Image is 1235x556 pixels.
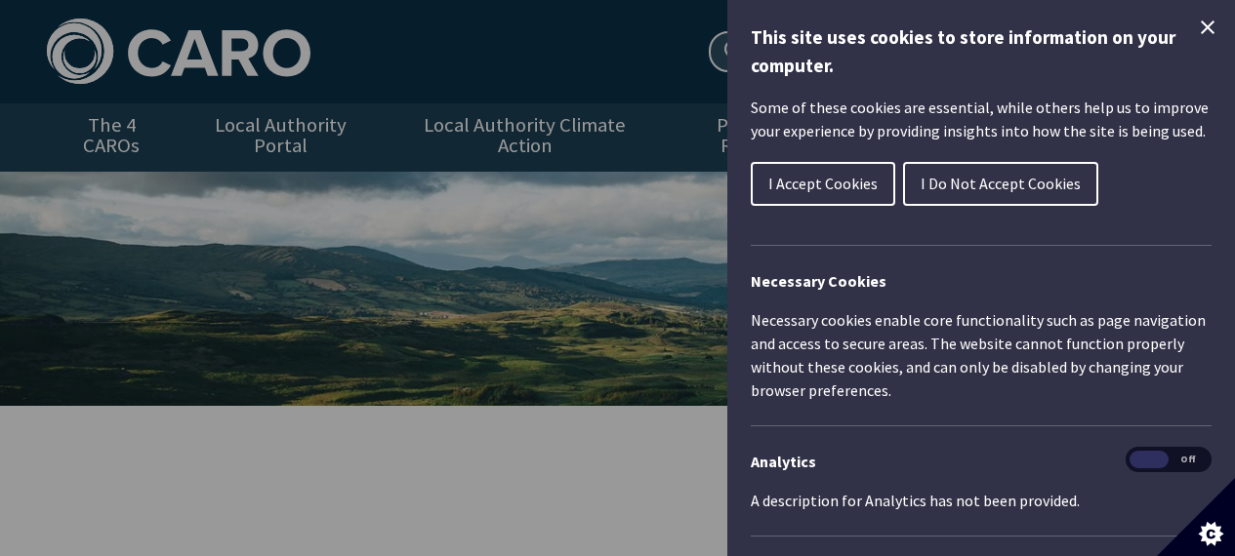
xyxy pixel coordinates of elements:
[921,174,1081,193] span: I Do Not Accept Cookies
[1130,451,1169,469] span: On
[1196,16,1219,39] button: Close Cookie Control
[751,23,1212,80] h1: This site uses cookies to store information on your computer.
[751,489,1212,512] p: A description for Analytics has not been provided.
[768,174,878,193] span: I Accept Cookies
[903,162,1098,206] button: I Do Not Accept Cookies
[751,450,1212,473] h3: Analytics
[1157,478,1235,556] button: Set cookie preferences
[1169,451,1208,469] span: Off
[751,96,1212,142] p: Some of these cookies are essential, while others help us to improve your experience by providing...
[751,308,1212,402] p: Necessary cookies enable core functionality such as page navigation and access to secure areas. T...
[751,162,895,206] button: I Accept Cookies
[751,269,1212,293] h2: Necessary Cookies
